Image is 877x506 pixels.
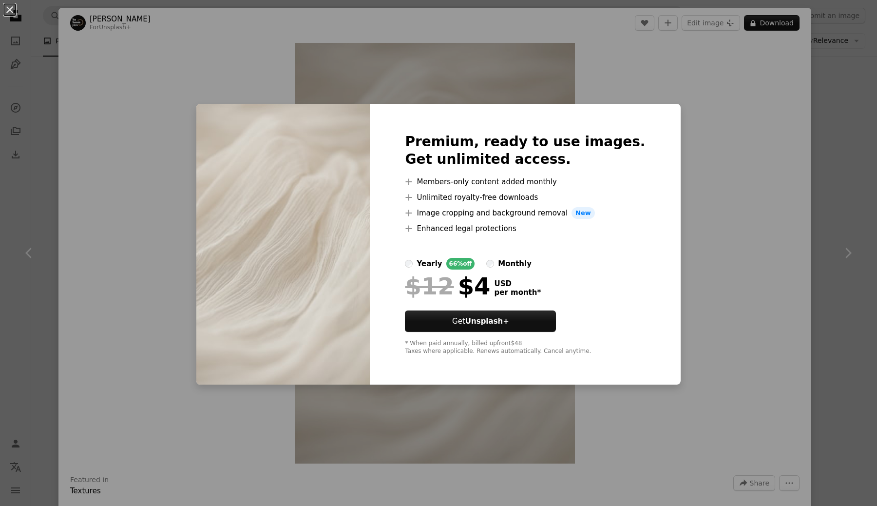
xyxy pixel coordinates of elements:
[405,311,556,332] button: GetUnsplash+
[405,340,645,355] div: * When paid annually, billed upfront $48 Taxes where applicable. Renews automatically. Cancel any...
[446,258,475,270] div: 66% off
[405,176,645,188] li: Members-only content added monthly
[417,258,442,270] div: yearly
[405,133,645,168] h2: Premium, ready to use images. Get unlimited access.
[405,273,490,299] div: $4
[498,258,532,270] div: monthly
[405,273,454,299] span: $12
[572,207,595,219] span: New
[405,260,413,268] input: yearly66%off
[405,223,645,234] li: Enhanced legal protections
[494,288,541,297] span: per month *
[405,192,645,203] li: Unlimited royalty-free downloads
[405,207,645,219] li: Image cropping and background removal
[494,279,541,288] span: USD
[465,317,509,326] strong: Unsplash+
[486,260,494,268] input: monthly
[196,104,370,385] img: premium_photo-1674747086512-5f73de8f7350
